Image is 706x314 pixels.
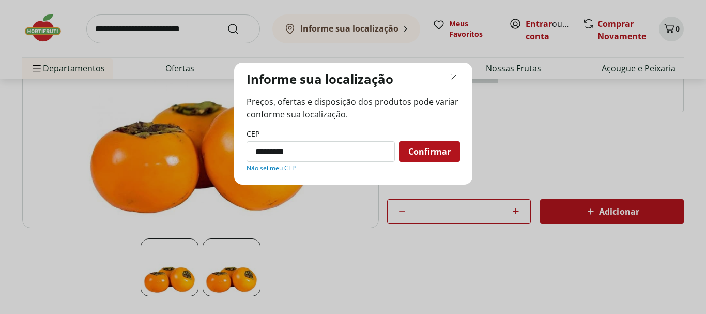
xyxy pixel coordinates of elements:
span: Preços, ofertas e disposição dos produtos pode variar conforme sua localização. [247,96,460,121]
button: Fechar modal de regionalização [448,71,460,83]
span: Confirmar [408,147,451,156]
button: Confirmar [399,141,460,162]
a: Não sei meu CEP [247,164,296,172]
p: Informe sua localização [247,71,393,87]
div: Modal de regionalização [234,63,472,185]
label: CEP [247,129,259,139]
